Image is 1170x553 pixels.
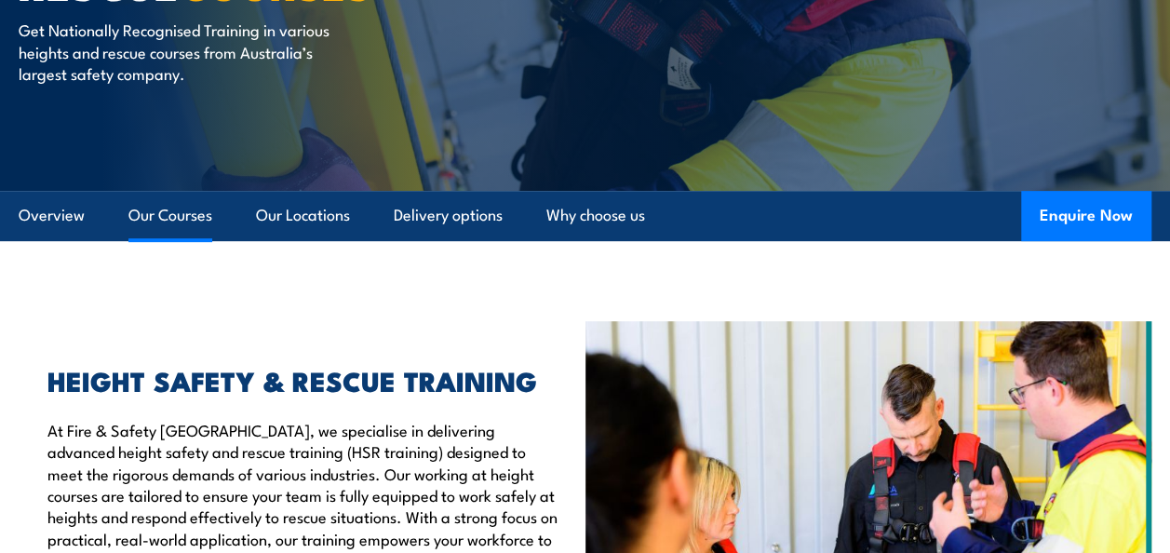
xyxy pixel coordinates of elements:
[128,191,212,240] a: Our Courses
[19,19,358,84] p: Get Nationally Recognised Training in various heights and rescue courses from Australia’s largest...
[546,191,645,240] a: Why choose us
[256,191,350,240] a: Our Locations
[1021,191,1151,241] button: Enquire Now
[47,368,558,392] h2: HEIGHT SAFETY & RESCUE TRAINING
[19,191,85,240] a: Overview
[394,191,503,240] a: Delivery options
